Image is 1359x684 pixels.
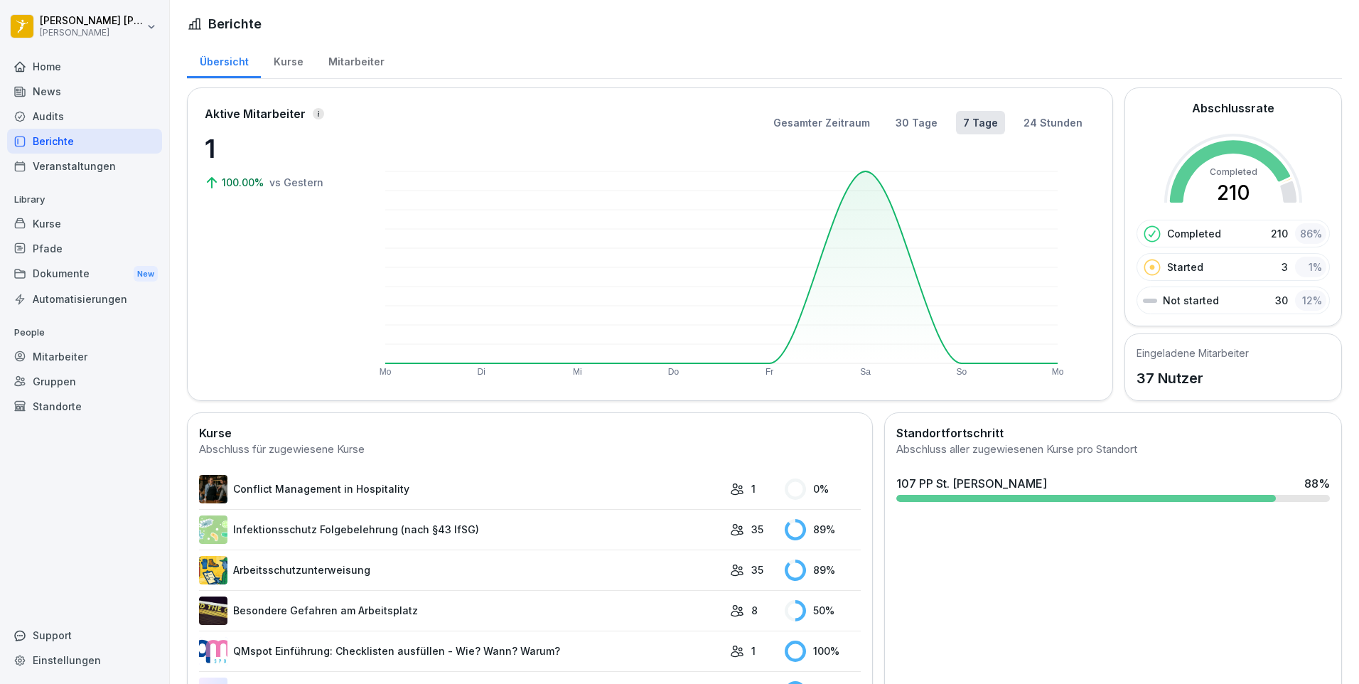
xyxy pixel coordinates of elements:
p: 37 Nutzer [1137,368,1249,389]
a: QMspot Einführung: Checklisten ausfüllen - Wie? Wann? Warum? [199,637,723,666]
a: Übersicht [187,42,261,78]
h1: Berichte [208,14,262,33]
a: DokumenteNew [7,261,162,287]
text: Do [668,367,679,377]
text: Di [477,367,485,377]
p: Aktive Mitarbeiter [205,105,306,122]
p: vs Gestern [269,175,323,190]
p: 30 [1275,293,1288,308]
img: rsy9vu330m0sw5op77geq2rv.png [199,637,227,666]
div: Dokumente [7,261,162,287]
div: 1 % [1295,257,1326,277]
p: Not started [1163,293,1219,308]
p: 1 [751,481,756,496]
a: News [7,79,162,104]
p: Completed [1167,226,1221,241]
div: 88 % [1304,475,1330,492]
a: Audits [7,104,162,129]
img: v5km1yrum515hbryjbhr1wgk.png [199,475,227,503]
a: Besondere Gefahren am Arbeitsplatz [199,597,723,625]
p: 1 [751,643,756,658]
text: Mi [573,367,582,377]
h2: Abschlussrate [1192,100,1274,117]
a: Home [7,54,162,79]
div: 107 PP St. [PERSON_NAME] [896,475,1047,492]
div: 86 % [1295,223,1326,244]
div: 50 % [785,600,861,621]
h5: Eingeladene Mitarbeiter [1137,346,1249,360]
text: Mo [1052,367,1064,377]
a: Mitarbeiter [316,42,397,78]
h2: Standortfortschritt [896,424,1330,442]
button: 7 Tage [956,111,1005,134]
p: 8 [751,603,758,618]
img: zq4t51x0wy87l3xh8s87q7rq.png [199,597,227,625]
img: bgsrfyvhdm6180ponve2jajk.png [199,556,227,584]
a: Automatisierungen [7,287,162,311]
p: 100.00% [222,175,267,190]
div: Abschluss für zugewiesene Kurse [199,442,861,458]
a: Conflict Management in Hospitality [199,475,723,503]
p: Library [7,188,162,211]
h2: Kurse [199,424,861,442]
text: Sa [860,367,871,377]
a: 107 PP St. [PERSON_NAME]88% [891,469,1336,508]
a: Einstellungen [7,648,162,673]
a: Standorte [7,394,162,419]
div: Abschluss aller zugewiesenen Kurse pro Standort [896,442,1330,458]
text: So [957,367,967,377]
div: 12 % [1295,290,1326,311]
a: Infektionsschutz Folgebelehrung (nach §43 IfSG) [199,515,723,544]
text: Mo [380,367,392,377]
div: Support [7,623,162,648]
p: [PERSON_NAME] [PERSON_NAME] [40,15,144,27]
button: 30 Tage [888,111,945,134]
img: tgff07aey9ahi6f4hltuk21p.png [199,515,227,544]
div: New [134,266,158,282]
button: 24 Stunden [1016,111,1090,134]
div: 89 % [785,560,861,581]
a: Berichte [7,129,162,154]
p: 1 [205,129,347,168]
div: 100 % [785,641,861,662]
p: 210 [1271,226,1288,241]
a: Arbeitsschutzunterweisung [199,556,723,584]
p: [PERSON_NAME] [40,28,144,38]
div: 0 % [785,479,861,500]
a: Pfade [7,236,162,261]
p: People [7,321,162,344]
p: 3 [1282,260,1288,274]
div: 89 % [785,519,861,540]
button: Gesamter Zeitraum [766,111,877,134]
a: Mitarbeiter [7,344,162,369]
a: Kurse [7,211,162,236]
a: Kurse [261,42,316,78]
text: Fr [766,367,773,377]
p: Started [1167,260,1203,274]
a: Veranstaltungen [7,154,162,178]
a: Gruppen [7,369,162,394]
p: 35 [751,562,763,577]
p: 35 [751,522,763,537]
